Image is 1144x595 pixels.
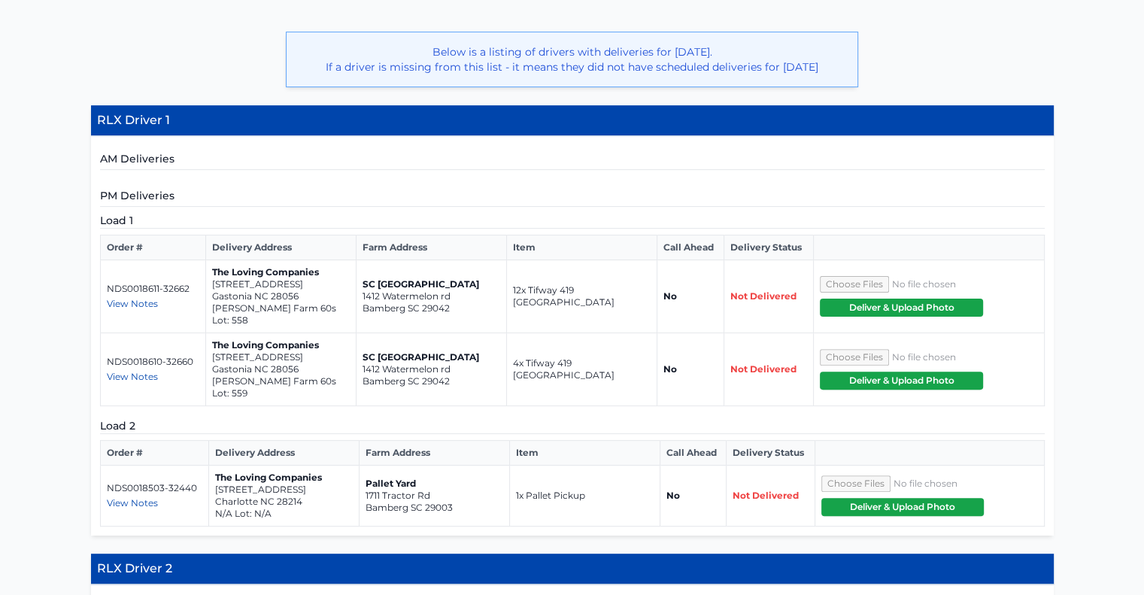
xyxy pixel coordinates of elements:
[215,472,353,484] p: The Loving Companies
[212,266,350,278] p: The Loving Companies
[107,482,202,494] p: NDS0018503-32440
[359,441,509,466] th: Farm Address
[363,302,500,314] p: Bamberg SC 29042
[366,502,503,514] p: Bamberg SC 29003
[91,105,1054,136] h4: RLX Driver 1
[363,290,500,302] p: 1412 Watermelon rd
[107,356,199,368] p: NDS0018610-32660
[215,484,353,496] p: [STREET_ADDRESS]
[100,235,205,260] th: Order #
[107,298,158,309] span: View Notes
[215,508,353,520] p: N/A Lot: N/A
[506,260,657,333] td: 12x Tifway 419 [GEOGRAPHIC_DATA]
[821,498,984,516] button: Deliver & Upload Photo
[366,478,503,490] p: Pallet Yard
[215,496,353,508] p: Charlotte NC 28214
[727,441,815,466] th: Delivery Status
[363,375,500,387] p: Bamberg SC 29042
[212,363,350,375] p: Gastonia NC 28056
[212,339,350,351] p: The Loving Companies
[100,418,1045,434] h5: Load 2
[100,188,1045,207] h5: PM Deliveries
[299,44,845,74] p: Below is a listing of drivers with deliveries for [DATE]. If a driver is missing from this list -...
[363,351,500,363] p: SC [GEOGRAPHIC_DATA]
[820,372,983,390] button: Deliver & Upload Photo
[363,278,500,290] p: SC [GEOGRAPHIC_DATA]
[820,299,983,317] button: Deliver & Upload Photo
[205,235,356,260] th: Delivery Address
[363,363,500,375] p: 1412 Watermelon rd
[100,213,1045,229] h5: Load 1
[509,441,660,466] th: Item
[212,351,350,363] p: [STREET_ADDRESS]
[509,466,660,527] td: 1x Pallet Pickup
[208,441,359,466] th: Delivery Address
[506,235,657,260] th: Item
[733,490,799,501] span: Not Delivered
[730,290,797,302] span: Not Delivered
[107,497,158,508] span: View Notes
[666,490,680,501] strong: No
[212,302,350,326] p: [PERSON_NAME] Farm 60s Lot: 558
[657,235,724,260] th: Call Ahead
[91,554,1054,584] h4: RLX Driver 2
[730,363,797,375] span: Not Delivered
[107,283,199,295] p: NDS0018611-32662
[212,290,350,302] p: Gastonia NC 28056
[100,151,1045,170] h5: AM Deliveries
[506,333,657,406] td: 4x Tifway 419 [GEOGRAPHIC_DATA]
[107,371,158,382] span: View Notes
[663,363,677,375] strong: No
[356,235,506,260] th: Farm Address
[212,278,350,290] p: [STREET_ADDRESS]
[212,375,350,399] p: [PERSON_NAME] Farm 60s Lot: 559
[724,235,813,260] th: Delivery Status
[366,490,503,502] p: 1711 Tractor Rd
[660,441,726,466] th: Call Ahead
[663,290,677,302] strong: No
[100,441,208,466] th: Order #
